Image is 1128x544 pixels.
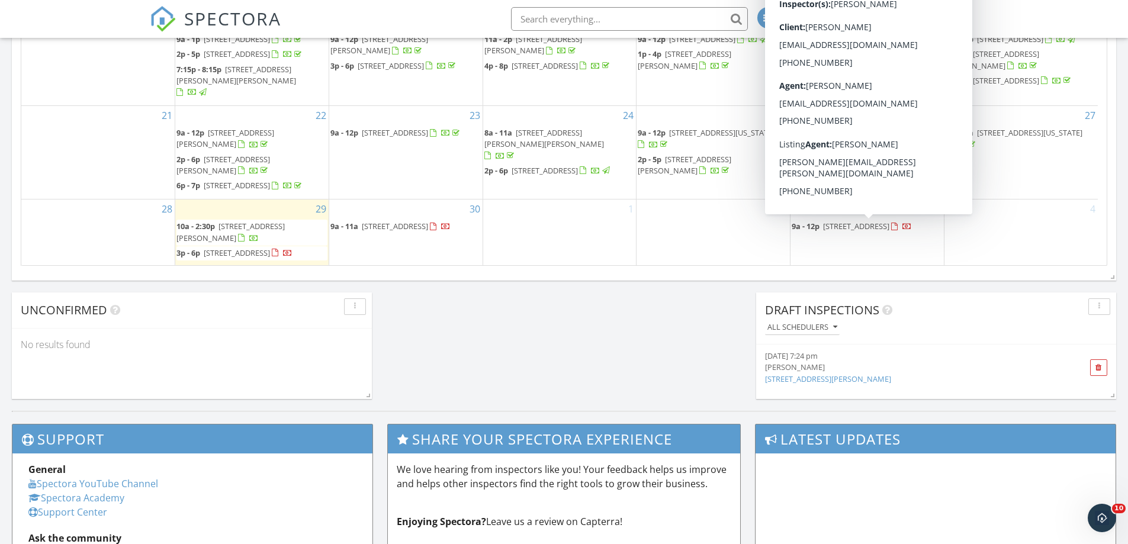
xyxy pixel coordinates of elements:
a: 6p - 7p [STREET_ADDRESS] [176,179,327,193]
span: 2p - 6p [484,165,508,176]
a: 3p - 6p [STREET_ADDRESS] [330,60,458,71]
td: Go to September 25, 2025 [637,106,790,199]
a: Go to October 3, 2025 [934,199,944,218]
a: 9a - 12p [STREET_ADDRESS][US_STATE] [638,127,775,149]
span: [STREET_ADDRESS] [512,60,578,71]
a: Spectora YouTube Channel [28,477,158,490]
span: [STREET_ADDRESS] [823,34,889,44]
a: Go to September 22, 2025 [313,106,329,125]
td: Go to September 30, 2025 [329,199,483,265]
a: 2p - 5:30p [STREET_ADDRESS] [792,154,918,165]
a: 2p - 5p [STREET_ADDRESS] [792,47,943,62]
a: 3p - 6p [STREET_ADDRESS] [330,59,481,73]
td: Go to September 28, 2025 [21,199,175,265]
a: 6:30p - 7:30p [STREET_ADDRESS] [792,63,943,77]
td: Go to September 29, 2025 [175,199,329,265]
td: Go to September 23, 2025 [329,106,483,199]
a: 2p - 6p [STREET_ADDRESS] [484,165,612,176]
span: 2p - 5p [638,154,661,165]
span: [STREET_ADDRESS][PERSON_NAME][PERSON_NAME] [484,127,604,149]
td: Go to October 4, 2025 [944,199,1098,265]
td: Go to September 24, 2025 [483,106,637,199]
span: 2p - 6p [176,154,200,165]
a: 8a - 11a [STREET_ADDRESS][PERSON_NAME][PERSON_NAME] [484,126,635,163]
a: 2p - 6p [STREET_ADDRESS][PERSON_NAME] [176,153,327,178]
td: Go to October 2, 2025 [637,199,790,265]
a: 9a - 12p [STREET_ADDRESS] [638,33,789,47]
span: [STREET_ADDRESS][PERSON_NAME][US_STATE] [792,127,911,149]
span: 9a - 12p [638,127,666,138]
span: [STREET_ADDRESS] [840,64,907,75]
a: 2p - 5:30p [STREET_ADDRESS] [792,153,943,167]
span: 4p - 8p [484,60,508,71]
td: Go to September 18, 2025 [637,12,790,106]
a: Go to September 29, 2025 [313,199,329,218]
span: 10a - 1p [946,34,973,44]
div: [PERSON_NAME] [885,7,962,19]
span: [STREET_ADDRESS][PERSON_NAME] [330,34,428,56]
span: 6:30p - 7:30p [792,64,837,75]
span: [STREET_ADDRESS] [973,75,1039,86]
a: 2p - 6p [STREET_ADDRESS] [484,164,635,178]
td: Go to September 22, 2025 [175,106,329,199]
span: [STREET_ADDRESS][PERSON_NAME] [638,49,731,70]
a: 3p - 6p [STREET_ADDRESS] [946,74,1097,88]
a: 9a - 11a [STREET_ADDRESS] [330,220,481,234]
td: Go to October 3, 2025 [790,199,944,265]
h3: Latest Updates [756,424,1116,453]
span: [STREET_ADDRESS] [362,127,428,138]
td: Go to September 17, 2025 [483,12,637,106]
td: Go to September 21, 2025 [21,106,175,199]
span: [STREET_ADDRESS] [512,165,578,176]
span: [STREET_ADDRESS] [819,49,885,59]
a: 2p - 5p [STREET_ADDRESS][PERSON_NAME] [638,154,731,176]
a: Spectora Academy [28,491,124,504]
a: Go to September 26, 2025 [928,106,944,125]
span: [STREET_ADDRESS][PERSON_NAME][PERSON_NAME] [176,64,296,86]
a: SPECTORA [150,16,281,41]
strong: General [28,463,66,476]
div: All schedulers [767,323,837,331]
span: [STREET_ADDRESS] [204,247,270,258]
a: 9a - 11a [STREET_ADDRESS] [792,34,923,44]
span: 11a - 2p [484,34,512,44]
span: 9a - 12p [176,127,204,138]
a: 4p - 8p [STREET_ADDRESS] [484,60,612,71]
span: 11:30a - 1:30p [792,127,841,138]
a: 2p - 5p [STREET_ADDRESS] [176,49,304,59]
a: 1p - 4p [STREET_ADDRESS][PERSON_NAME] [638,47,789,73]
p: We love hearing from inspectors like you! Your feedback helps us improve and helps other inspecto... [397,462,732,491]
a: 4p - 8p [STREET_ADDRESS] [484,59,635,73]
a: 9a - 12p [STREET_ADDRESS] [792,221,912,231]
td: Go to September 15, 2025 [175,12,329,106]
a: 3p - 6p [STREET_ADDRESS] [176,247,293,258]
span: Unconfirmed [21,302,107,318]
a: [DATE] 7:24 pm [PERSON_NAME] [STREET_ADDRESS][PERSON_NAME] [765,350,1050,385]
a: 10a - 1p [STREET_ADDRESS] [946,34,1077,44]
span: 9a - 12p [792,221,820,231]
span: [STREET_ADDRESS] [204,49,270,59]
a: [STREET_ADDRESS][PERSON_NAME] [765,374,891,384]
a: Go to September 23, 2025 [467,106,483,125]
span: 10 [1112,504,1126,513]
a: 7:15p - 8:15p [STREET_ADDRESS][PERSON_NAME][PERSON_NAME] [176,64,296,97]
a: 6p - 7p [STREET_ADDRESS] [176,180,304,191]
a: 3p - 6p [STREET_ADDRESS] [946,75,1073,86]
span: 2p - 5p [176,49,200,59]
a: Go to September 21, 2025 [159,106,175,125]
a: Go to September 27, 2025 [1082,106,1098,125]
div: No results found [12,329,372,360]
td: Go to September 20, 2025 [944,12,1098,106]
span: [STREET_ADDRESS][PERSON_NAME] [176,221,285,243]
a: 9a - 12p [STREET_ADDRESS] [792,220,943,234]
a: Go to October 4, 2025 [1088,199,1098,218]
div: Platinum Home Inspections [853,19,971,31]
span: [STREET_ADDRESS] [358,60,424,71]
a: 1p - 4p [STREET_ADDRESS][PERSON_NAME] [638,49,731,70]
a: 10a - 1p [STREET_ADDRESS] [946,33,1097,47]
a: 2p - 5p [STREET_ADDRESS] [792,49,919,59]
span: [STREET_ADDRESS] [830,154,896,165]
a: 1p - 5p [STREET_ADDRESS][PERSON_NAME] [946,49,1039,70]
span: [STREET_ADDRESS] [204,180,270,191]
div: [PERSON_NAME] [765,362,1050,373]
